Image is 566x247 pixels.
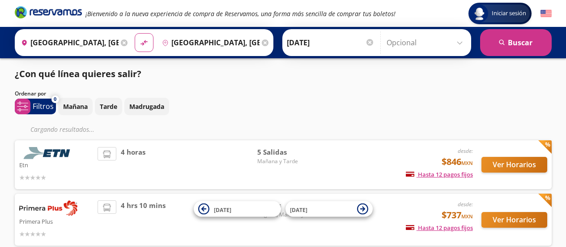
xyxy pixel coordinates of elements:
[257,147,320,157] span: 5 Salidas
[85,9,396,18] em: ¡Bienvenido a la nueva experiencia de compra de Reservamos, una forma más sencilla de comprar tus...
[285,201,373,217] button: [DATE]
[481,212,547,228] button: Ver Horarios
[214,206,231,213] span: [DATE]
[461,213,473,220] small: MXN
[387,31,467,54] input: Opcional
[15,67,141,81] p: ¿Con qué línea quieres salir?
[461,160,473,166] small: MXN
[17,31,119,54] input: Buscar Origen
[33,101,54,112] p: Filtros
[458,147,473,155] em: desde:
[287,31,374,54] input: Elegir Fecha
[95,98,122,115] button: Tarde
[480,29,552,56] button: Buscar
[540,8,552,19] button: English
[442,155,473,169] span: $846
[54,95,56,103] span: 0
[481,157,547,173] button: Ver Horarios
[406,170,473,178] span: Hasta 12 pagos fijos
[19,216,94,226] p: Primera Plus
[19,200,77,216] img: Primera Plus
[121,200,166,239] span: 4 hrs 10 mins
[257,157,320,165] span: Mañana y Tarde
[15,5,82,19] i: Brand Logo
[158,31,260,54] input: Buscar Destino
[194,201,281,217] button: [DATE]
[129,102,164,111] p: Madrugada
[442,208,473,222] span: $737
[58,98,93,115] button: Mañana
[19,147,77,159] img: Etn
[247,200,320,211] span: 12 Salidas
[290,206,307,213] span: [DATE]
[15,5,82,22] a: Brand Logo
[15,90,46,98] p: Ordenar por
[124,98,169,115] button: Madrugada
[488,9,530,18] span: Iniciar sesión
[458,200,473,208] em: desde:
[30,125,94,134] em: Cargando resultados ...
[63,102,88,111] p: Mañana
[121,147,145,182] span: 4 horas
[15,99,56,114] button: 0Filtros
[406,224,473,232] span: Hasta 12 pagos fijos
[19,159,94,170] p: Etn
[100,102,117,111] p: Tarde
